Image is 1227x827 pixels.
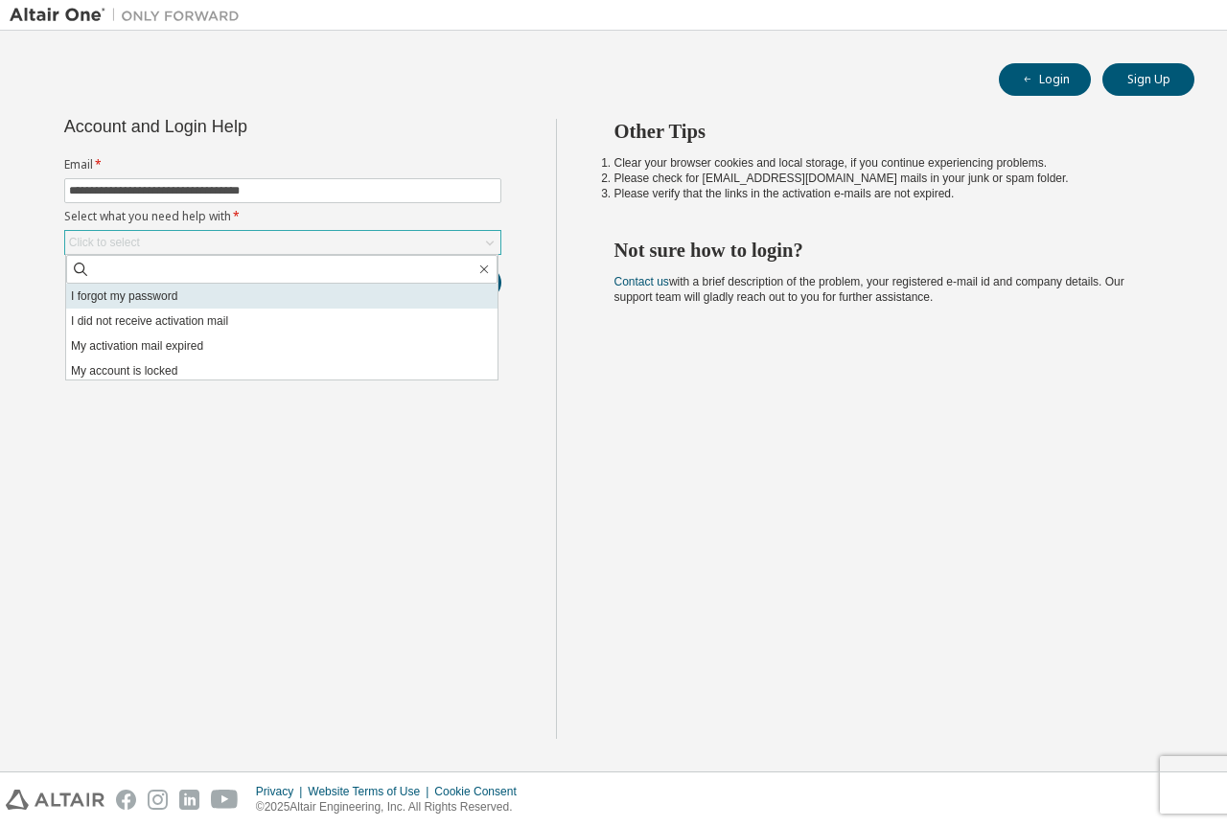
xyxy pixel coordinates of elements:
div: Website Terms of Use [308,784,434,799]
button: Login [999,63,1091,96]
li: I forgot my password [66,284,498,309]
li: Please verify that the links in the activation e-mails are not expired. [614,186,1161,201]
div: Privacy [256,784,308,799]
label: Select what you need help with [64,209,501,224]
div: Cookie Consent [434,784,527,799]
li: Please check for [EMAIL_ADDRESS][DOMAIN_NAME] mails in your junk or spam folder. [614,171,1161,186]
img: instagram.svg [148,790,168,810]
li: Clear your browser cookies and local storage, if you continue experiencing problems. [614,155,1161,171]
h2: Other Tips [614,119,1161,144]
p: © 2025 Altair Engineering, Inc. All Rights Reserved. [256,799,528,816]
img: altair_logo.svg [6,790,104,810]
div: Click to select [69,235,140,250]
img: youtube.svg [211,790,239,810]
div: Click to select [65,231,500,254]
button: Sign Up [1102,63,1194,96]
a: Contact us [614,275,669,288]
label: Email [64,157,501,172]
h2: Not sure how to login? [614,238,1161,263]
img: linkedin.svg [179,790,199,810]
img: Altair One [10,6,249,25]
img: facebook.svg [116,790,136,810]
div: Account and Login Help [64,119,414,134]
span: with a brief description of the problem, your registered e-mail id and company details. Our suppo... [614,275,1124,304]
